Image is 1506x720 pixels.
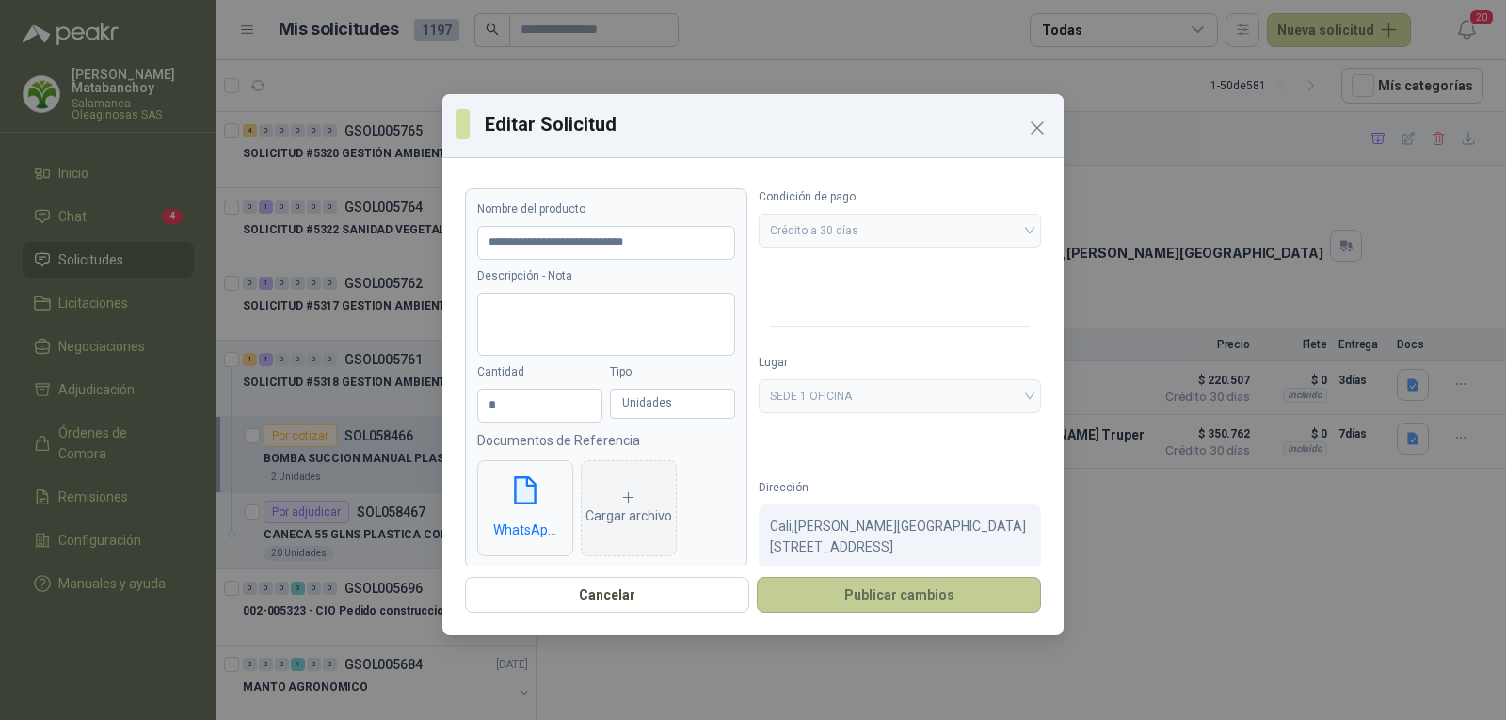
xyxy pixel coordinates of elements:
div: Cargar archivo [585,489,672,527]
label: Descripción - Nota [477,267,735,285]
div: Cali , [PERSON_NAME][GEOGRAPHIC_DATA] [759,504,1041,568]
div: Unidades [610,389,735,419]
label: Lugar [759,354,1041,372]
label: Dirección [759,479,1041,497]
p: [STREET_ADDRESS] [770,536,1030,557]
button: Publicar cambios [757,577,1041,613]
label: Cantidad [477,363,602,381]
label: Nombre del producto [477,200,735,218]
button: Close [1022,113,1052,143]
span: SEDE 1 OFICINA [770,382,1030,410]
button: Cancelar [465,577,749,613]
h3: Editar Solicitud [485,110,1050,138]
label: Tipo [610,363,735,381]
p: Documentos de Referencia [477,430,735,451]
span: Crédito a 30 días [770,216,1030,245]
label: Condición de pago [759,188,1041,206]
